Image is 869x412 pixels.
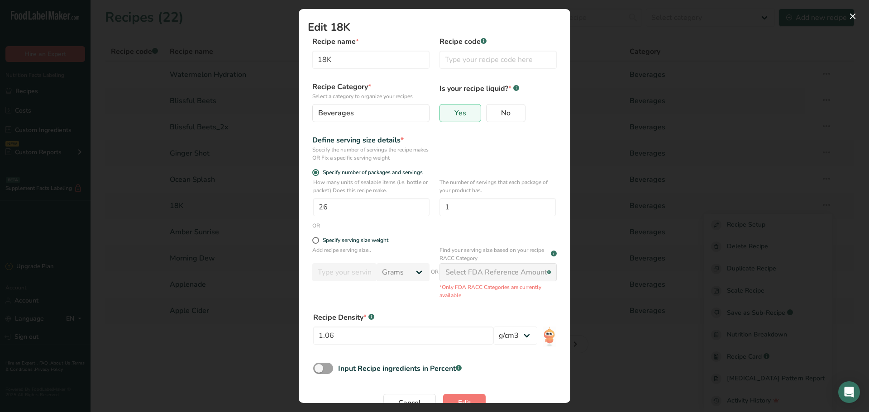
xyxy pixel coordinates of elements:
p: Is your recipe liquid? [439,81,557,94]
p: Find your serving size based on your recipe RACC Category [439,246,549,262]
div: Specify the number of servings the recipe makes OR Fix a specific serving weight [312,146,430,162]
img: RIA AI Bot [543,327,556,347]
p: The number of servings that each package of your product has. [439,178,556,194]
p: Add recipe serving size.. [312,246,430,260]
span: Specify number of packages and servings [319,169,423,176]
label: Recipe name [312,36,430,47]
label: Recipe Category [312,81,430,100]
span: Edit [458,398,471,408]
div: Open Intercom Messenger [838,381,860,403]
p: *Only FDA RACC Categories are currently available [439,283,557,299]
input: Type your recipe code here [439,51,557,69]
div: OR [312,222,320,230]
div: Specify serving size weight [323,237,388,244]
div: Recipe Density [313,312,556,323]
p: How many units of sealable items (i.e. bottle or packet) Does this recipe make. [313,178,430,194]
span: OR [431,260,439,299]
label: Recipe code [439,36,557,47]
button: Beverages [312,104,430,122]
input: Type your recipe name here [312,51,430,69]
div: Define serving size details [312,135,430,146]
div: Select FDA Reference Amount [445,267,547,278]
span: Beverages [318,108,354,118]
h1: Edit 18K [308,22,561,33]
span: Cancel [398,398,421,408]
span: No [501,109,511,118]
button: Cancel [383,394,436,412]
span: Yes [454,109,466,118]
div: Input Recipe ingredients in Percent [338,363,462,374]
p: Select a category to organize your recipes [312,92,430,100]
input: Type your serving size here [312,263,377,281]
button: Edit [443,394,486,412]
input: Type your density here [313,327,493,345]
